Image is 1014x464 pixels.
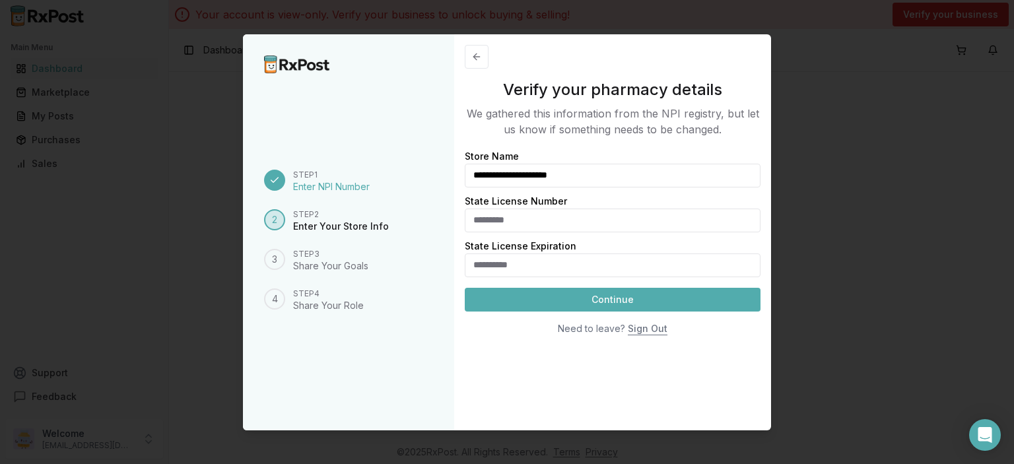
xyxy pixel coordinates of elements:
[465,106,760,137] p: We gathered this information from the NPI registry, but let us know if something needs to be chan...
[293,299,364,312] div: Share Your Role
[293,180,370,193] div: Enter NPI Number
[293,220,389,233] div: Enter Your Store Info
[293,170,370,180] div: Step 1
[558,322,625,335] div: Need to leave?
[272,213,277,226] span: 2
[293,288,364,299] div: Step 4
[264,55,330,73] img: RxPost Logo
[465,288,760,312] button: Continue
[628,317,667,341] button: Sign Out
[465,79,760,100] h3: Verify your pharmacy details
[465,240,576,251] label: State License Expiration
[293,259,368,273] div: Share Your Goals
[272,253,277,266] span: 3
[272,292,278,306] span: 4
[465,195,567,207] label: State License Number
[293,249,368,259] div: Step 3
[465,150,519,162] label: Store Name
[293,209,389,220] div: Step 2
